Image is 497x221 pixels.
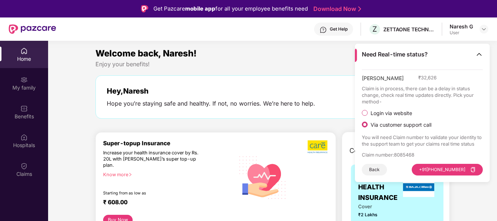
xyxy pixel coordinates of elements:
[403,177,434,197] img: insurerLogo
[308,140,328,154] img: b5dec4f62d2307b9de63beb79f102df3.png
[358,203,392,210] span: Cover
[103,199,227,208] div: ₹ 608.00
[128,173,132,177] span: right
[362,85,483,105] p: Claim is in process, there can be a delay in status change, check real time updates directly. Pic...
[383,26,434,33] div: ZETTAONE TECHNOLOGIES INDIA PRIVATE LIMITED
[362,51,428,58] span: Need Real-time status?
[330,26,348,32] div: Get Help
[103,150,203,169] div: Increase your health insurance cover by Rs. 20L with [PERSON_NAME]’s super top-up plan.
[20,47,28,55] img: svg+xml;base64,PHN2ZyBpZD0iSG9tZSIgeG1sbnM9Imh0dHA6Ly93d3cudzMub3JnLzIwMDAvc3ZnIiB3aWR0aD0iMjAiIG...
[476,51,483,58] img: Toggle Icon
[470,167,476,172] span: copy
[103,172,230,177] div: Know more
[358,211,392,218] span: ₹2 Lakhs
[358,172,401,203] span: GROUP HEALTH INSURANCE
[20,76,28,83] img: svg+xml;base64,PHN2ZyB3aWR0aD0iMjAiIGhlaWdodD0iMjAiIHZpZXdCb3g9IjAgMCAyMCAyMCIgZmlsbD0ibm9uZSIgeG...
[95,48,197,59] span: Welcome back, Naresh!
[368,110,415,117] span: Login via website
[412,164,483,175] button: +91[PHONE_NUMBER]copy
[20,105,28,112] img: svg+xml;base64,PHN2ZyBpZD0iQmVuZWZpdHMiIHhtbG5zPSJodHRwOi8vd3d3LnczLm9yZy8yMDAwL3N2ZyIgd2lkdGg9Ij...
[362,134,483,147] p: You will need Claim number to validate your identity to the support team to get your claims real ...
[358,5,361,13] img: Stroke
[481,26,487,32] img: svg+xml;base64,PHN2ZyBpZD0iRHJvcGRvd24tMzJ4MzIiIHhtbG5zPSJodHRwOi8vd3d3LnczLm9yZy8yMDAwL3N2ZyIgd2...
[185,5,215,12] strong: mobile app
[368,122,434,128] span: Via customer support call
[20,162,28,170] img: svg+xml;base64,PHN2ZyBpZD0iQ2xhaW0iIHhtbG5zPSJodHRwOi8vd3d3LnczLm9yZy8yMDAwL3N2ZyIgd2lkdGg9IjIwIi...
[372,25,377,33] span: Z
[450,23,473,30] div: Naresh G
[107,87,315,95] div: Hey, Naresh
[235,149,291,206] img: svg+xml;base64,PHN2ZyB4bWxucz0iaHR0cDovL3d3dy53My5vcmcvMjAwMC9zdmciIHhtbG5zOnhsaW5rPSJodHRwOi8vd3...
[103,140,235,147] div: Super-topup Insurance
[153,4,308,13] div: Get Pazcare for all your employee benefits need
[103,191,204,196] div: Starting from as low as
[362,151,483,158] p: Claim number : 8085468
[20,134,28,141] img: svg+xml;base64,PHN2ZyBpZD0iSG9zcGl0YWxzIiB4bWxucz0iaHR0cDovL3d3dy53My5vcmcvMjAwMC9zdmciIHdpZHRoPS...
[362,164,387,175] button: Back
[362,74,404,85] span: [PERSON_NAME]
[320,26,327,33] img: svg+xml;base64,PHN2ZyBpZD0iSGVscC0zMngzMiIgeG1sbnM9Imh0dHA6Ly93d3cudzMub3JnLzIwMDAvc3ZnIiB3aWR0aD...
[9,24,56,34] img: New Pazcare Logo
[418,74,437,81] span: ₹ 32,626
[349,146,407,156] span: Company benefits
[95,60,450,68] div: Enjoy your benefits!
[313,5,359,13] a: Download Now
[107,100,315,107] div: Hope you’re staying safe and healthy. If not, no worries. We’re here to help.
[450,30,473,36] div: User
[141,5,148,12] img: Logo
